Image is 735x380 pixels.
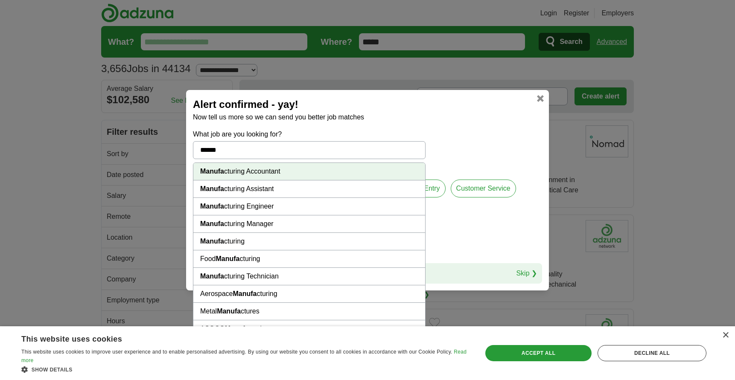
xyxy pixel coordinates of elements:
[200,220,224,227] strong: Manufa
[516,268,537,278] a: Skip ❯
[225,325,249,332] strong: Manufa
[193,129,426,139] label: What job are you looking for?
[193,320,425,337] li: ASGCO cturing
[193,215,425,233] li: cturing Manager
[193,163,425,180] li: cturing Accountant
[200,168,224,175] strong: Manufa
[722,332,729,339] div: Close
[216,255,239,262] strong: Manufa
[233,290,257,297] strong: Manufa
[193,180,425,198] li: cturing Assistant
[193,233,425,250] li: cturing
[193,112,542,122] p: Now tell us more so we can send you better job matches
[193,268,425,285] li: cturing Technician
[200,273,224,280] strong: Manufa
[21,365,469,374] div: Show details
[598,345,706,361] div: Decline all
[193,303,425,320] li: Metal ctures
[485,345,592,361] div: Accept all
[217,307,241,315] strong: Manufa
[193,285,425,303] li: Aerospace cturing
[200,203,224,210] strong: Manufa
[21,349,452,355] span: This website uses cookies to improve user experience and to enable personalised advertising. By u...
[451,180,516,197] label: Customer Service
[193,250,425,268] li: Food cturing
[200,238,224,245] strong: Manufa
[32,367,73,373] span: Show details
[193,198,425,215] li: cturing Engineer
[193,97,542,112] h2: Alert confirmed - yay!
[21,331,447,344] div: This website uses cookies
[200,185,224,192] strong: Manufa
